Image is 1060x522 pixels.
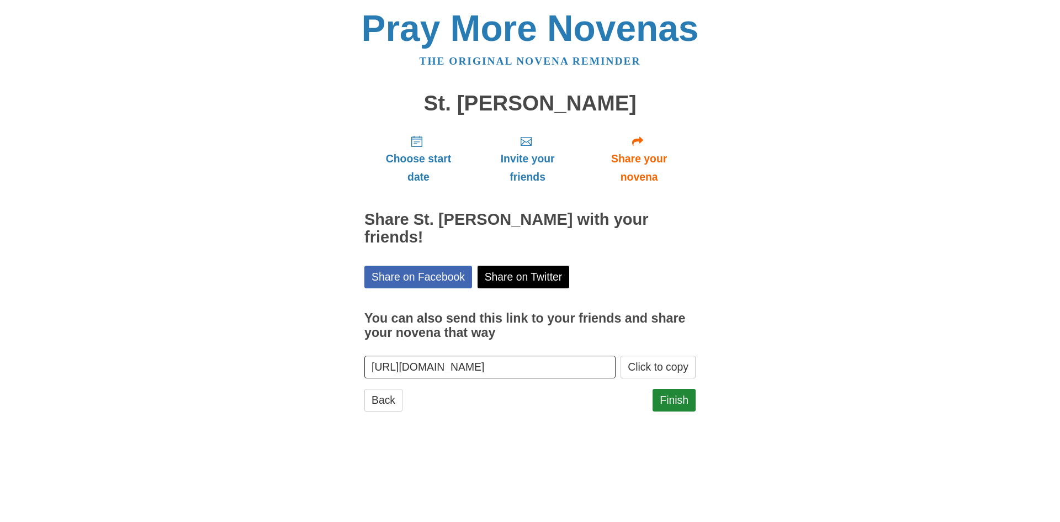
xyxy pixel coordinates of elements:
a: Pray More Novenas [362,8,699,49]
span: Choose start date [375,150,462,186]
h3: You can also send this link to your friends and share your novena that way [364,312,696,340]
a: Share on Twitter [478,266,570,288]
a: Finish [653,389,696,412]
a: Invite your friends [473,126,582,192]
a: Share on Facebook [364,266,472,288]
button: Click to copy [621,356,696,378]
a: The original novena reminder [420,55,641,67]
a: Choose start date [364,126,473,192]
span: Share your novena [593,150,685,186]
h2: Share St. [PERSON_NAME] with your friends! [364,211,696,246]
h1: St. [PERSON_NAME] [364,92,696,115]
a: Share your novena [582,126,696,192]
span: Invite your friends [484,150,571,186]
a: Back [364,389,402,412]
